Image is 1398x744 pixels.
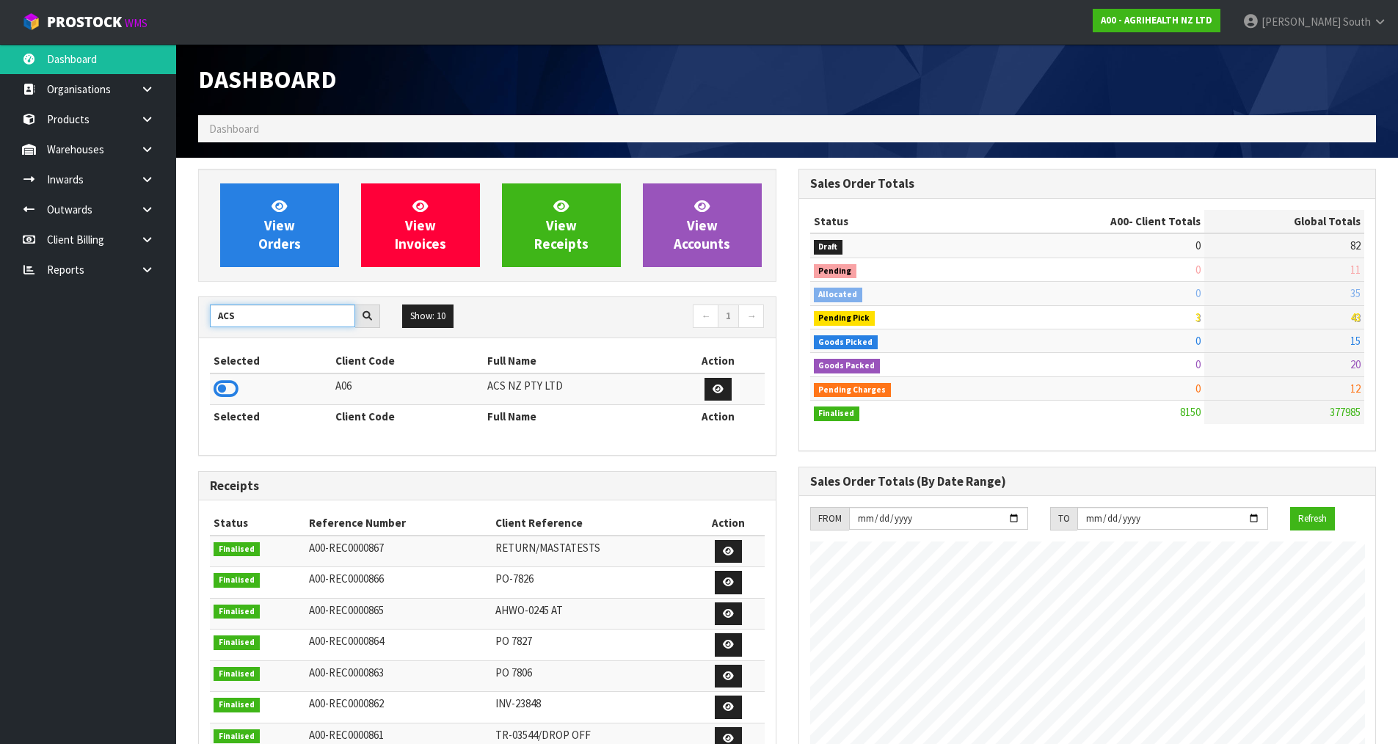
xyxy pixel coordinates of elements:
a: ViewReceipts [502,183,621,267]
a: ViewAccounts [643,183,762,267]
th: Client Code [332,349,484,373]
span: ProStock [47,12,122,32]
span: 11 [1350,263,1361,277]
span: Goods Picked [814,335,878,350]
h3: Receipts [210,479,765,493]
span: Finalised [814,406,860,421]
td: ACS NZ PTY LTD [484,373,672,405]
span: Finalised [214,667,260,682]
span: 0 [1195,263,1201,277]
h3: Sales Order Totals [810,177,1365,191]
a: ViewInvoices [361,183,480,267]
th: Full Name [484,405,672,428]
th: Reference Number [305,511,492,535]
th: Action [692,511,764,535]
small: WMS [125,16,148,30]
span: PO-7826 [495,572,534,586]
span: Dashboard [209,122,259,136]
span: Pending Pick [814,311,875,326]
span: [PERSON_NAME] [1262,15,1341,29]
input: Search clients [210,304,355,327]
span: PO 7827 [495,634,532,648]
span: 0 [1195,357,1201,371]
button: Show: 10 [402,304,454,328]
span: RETURN/MASTATESTS [495,541,600,555]
span: Goods Packed [814,359,881,373]
th: Status [810,210,994,233]
span: Finalised [214,635,260,650]
th: - Client Totals [993,210,1204,233]
th: Selected [210,405,332,428]
span: 0 [1195,382,1201,395]
td: A06 [332,373,484,405]
span: A00-REC0000863 [309,665,384,679]
a: ← [693,304,718,328]
span: A00 [1110,214,1129,228]
span: Finalised [214,605,260,619]
a: ViewOrders [220,183,339,267]
span: TR-03544/DROP OFF [495,728,591,742]
span: PO 7806 [495,665,532,679]
span: A00-REC0000861 [309,728,384,742]
a: A00 - AGRIHEALTH NZ LTD [1093,9,1220,32]
span: 12 [1350,382,1361,395]
span: Finalised [214,698,260,712]
span: INV-23848 [495,696,541,710]
span: A00-REC0000867 [309,541,384,555]
span: A00-REC0000866 [309,572,384,586]
h3: Sales Order Totals (By Date Range) [810,475,1365,489]
span: View Invoices [395,197,446,252]
th: Action [672,405,764,428]
span: South [1343,15,1371,29]
a: 1 [718,304,739,328]
span: Finalised [214,542,260,557]
span: A00-REC0000864 [309,634,384,648]
button: Refresh [1290,507,1335,530]
span: 43 [1350,310,1361,324]
nav: Page navigation [498,304,765,330]
span: Finalised [214,729,260,744]
th: Action [672,349,764,373]
div: FROM [810,507,849,530]
span: Draft [814,240,843,255]
th: Full Name [484,349,672,373]
th: Client Code [332,405,484,428]
span: Pending [814,264,857,279]
th: Global Totals [1204,210,1364,233]
th: Client Reference [492,511,693,535]
span: 82 [1350,238,1361,252]
span: 3 [1195,310,1201,324]
span: Pending Charges [814,383,892,398]
span: Allocated [814,288,863,302]
span: 15 [1350,334,1361,348]
span: AHWO-0245 AT [495,603,563,617]
span: A00-REC0000865 [309,603,384,617]
strong: A00 - AGRIHEALTH NZ LTD [1101,14,1212,26]
span: 8150 [1180,405,1201,419]
img: cube-alt.png [22,12,40,31]
th: Status [210,511,305,535]
span: View Receipts [534,197,589,252]
span: 0 [1195,238,1201,252]
th: Selected [210,349,332,373]
span: Dashboard [198,64,337,95]
div: TO [1050,507,1077,530]
span: 0 [1195,286,1201,300]
span: Finalised [214,573,260,588]
a: → [738,304,764,328]
span: 35 [1350,286,1361,300]
span: A00-REC0000862 [309,696,384,710]
span: View Orders [258,197,301,252]
span: 377985 [1330,405,1361,419]
span: View Accounts [674,197,730,252]
span: 0 [1195,334,1201,348]
span: 20 [1350,357,1361,371]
